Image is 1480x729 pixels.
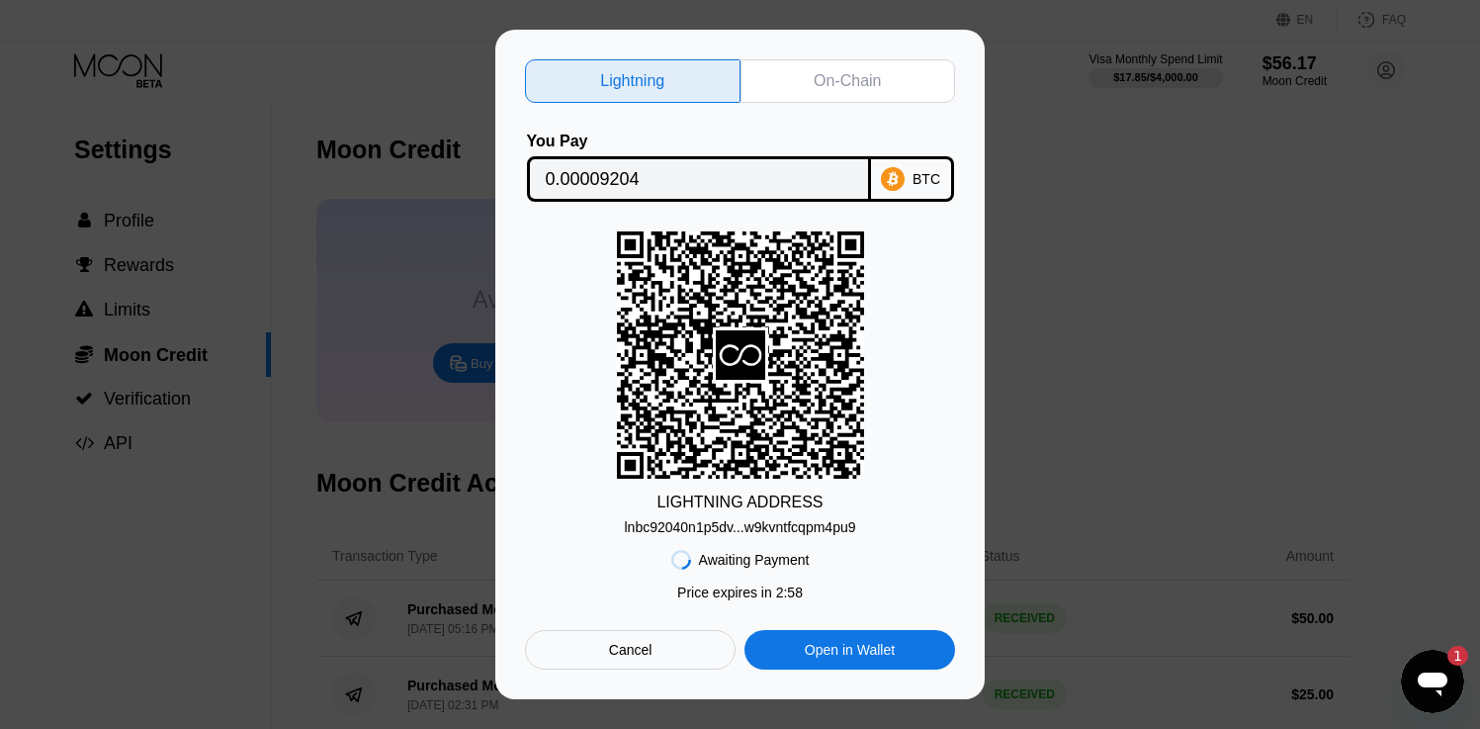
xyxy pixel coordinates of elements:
div: lnbc92040n1p5dv...w9kvntfcqpm4pu9 [624,519,855,535]
div: Cancel [609,641,653,659]
div: LIGHTNING ADDRESS [656,494,823,511]
iframe: Anzahl ungelesener Nachrichten [1429,646,1468,666]
div: On-Chain [814,71,881,91]
div: Lightning [525,59,740,103]
div: Open in Wallet [805,641,895,659]
div: Price expires in [677,585,803,600]
div: Awaiting Payment [699,552,810,568]
div: On-Chain [740,59,956,103]
div: BTC [913,171,940,187]
div: You Pay [527,133,871,150]
div: Open in Wallet [744,630,955,670]
div: You PayBTC [525,133,955,202]
iframe: Schaltfläche zum Öffnen des Messaging-Fensters, 1 ungelesene Nachricht [1401,650,1464,713]
div: Cancel [525,630,736,670]
div: Lightning [600,71,664,91]
span: 2 : 58 [776,585,803,600]
div: lnbc92040n1p5dv...w9kvntfcqpm4pu9 [624,511,855,535]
